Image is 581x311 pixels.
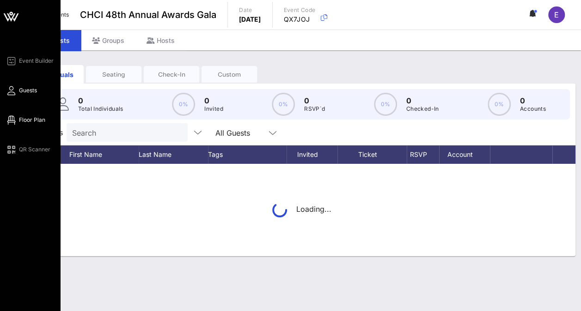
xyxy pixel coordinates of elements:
[239,15,261,24] p: [DATE]
[202,70,257,79] div: Custom
[144,70,199,79] div: Check-In
[239,6,261,15] p: Date
[204,104,223,114] p: Invited
[19,57,54,65] span: Event Builder
[78,104,123,114] p: Total Individuals
[284,6,316,15] p: Event Code
[406,104,439,114] p: Checked-In
[139,145,208,164] div: Last Name
[554,10,559,19] span: E
[19,86,37,95] span: Guests
[19,145,50,154] span: QR Scanner
[78,95,123,106] p: 0
[204,95,223,106] p: 0
[208,145,287,164] div: Tags
[6,114,45,126] a: Floor Plan
[407,145,439,164] div: RSVP
[548,6,565,23] div: E
[86,70,141,79] div: Seating
[337,145,407,164] div: Ticket
[406,95,439,106] p: 0
[69,145,139,164] div: First Name
[135,30,186,51] div: Hosts
[210,123,284,142] div: All Guests
[215,129,250,137] div: All Guests
[80,8,216,22] span: CHCI 48th Annual Awards Gala
[520,95,546,106] p: 0
[19,116,45,124] span: Floor Plan
[439,145,490,164] div: Account
[81,30,135,51] div: Groups
[304,104,325,114] p: RSVP`d
[6,55,54,66] a: Event Builder
[6,144,50,155] a: QR Scanner
[272,203,331,217] div: Loading...
[6,85,37,96] a: Guests
[284,15,316,24] p: QX7JOJ
[520,104,546,114] p: Accounts
[287,145,337,164] div: Invited
[304,95,325,106] p: 0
